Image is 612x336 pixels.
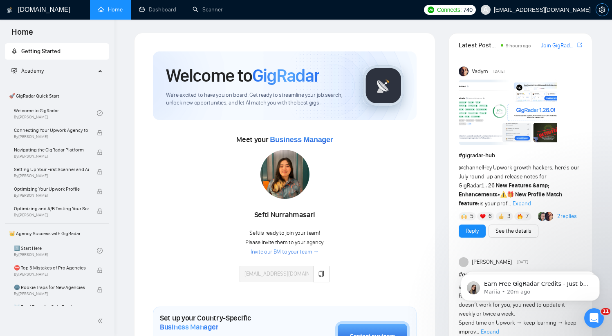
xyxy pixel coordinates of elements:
span: Hey Upwork growth hackers, here's our July round-up and release notes for GigRadar • is your prof... [459,164,579,207]
span: 👑 Agency Success with GigRadar [6,225,108,242]
span: lock [97,189,103,194]
img: 👍 [498,214,504,219]
span: Expand [481,328,499,335]
span: copy [318,271,325,277]
img: Alex B [538,212,547,221]
span: By [PERSON_NAME] [14,291,89,296]
span: export [577,42,582,48]
span: ⛔ Top 3 Mistakes of Pro Agencies [14,264,89,272]
span: lock [97,130,103,136]
span: lock [97,169,103,175]
h1: Welcome to [166,65,319,87]
button: copy [313,266,330,282]
span: By [PERSON_NAME] [14,193,89,198]
span: Business Manager [160,323,218,332]
span: lock [97,208,103,214]
span: double-left [97,317,105,325]
a: See the details [495,227,531,236]
div: Sefti Nurrahmasari [240,208,330,222]
span: 7 [526,212,529,220]
img: 🔥 [517,214,523,219]
span: By [PERSON_NAME] [14,213,89,218]
span: By [PERSON_NAME] [14,154,89,159]
img: F09AC4U7ATU-image.png [459,80,557,145]
span: lock [97,267,103,273]
a: Invite our BM to your team → [251,248,319,256]
span: check-circle [97,110,103,116]
span: rocket [11,48,17,54]
span: By [PERSON_NAME] [14,134,89,139]
span: 9 hours ago [506,43,531,49]
button: See the details [489,225,538,238]
span: Optimizing and A/B Testing Your Scanner for Better Results [14,205,89,213]
a: Reply [466,227,479,236]
span: [DATE] [493,68,504,75]
a: export [577,41,582,49]
a: searchScanner [193,6,223,13]
span: 🚀 GigRadar Quick Start [6,88,108,104]
span: 3 [507,212,511,220]
span: Setting Up Your First Scanner and Auto-Bidder [14,165,89,174]
span: By [PERSON_NAME] [14,174,89,178]
span: GigRadar [252,65,319,87]
a: Welcome to GigRadarBy[PERSON_NAME] [14,104,97,122]
button: Reply [459,225,486,238]
span: @channel [459,164,483,171]
span: 6 [489,212,492,220]
a: 1️⃣ Start HereBy[PERSON_NAME] [14,242,97,260]
span: 🌚 Rookie Traps for New Agencies [14,283,89,291]
span: By [PERSON_NAME] [14,272,89,277]
span: Meet your [236,135,333,144]
span: Sefti is ready to join your team! [249,229,320,236]
strong: New Features &amp; Enhancements [459,182,550,198]
span: 5 [470,212,473,220]
span: Getting Started [21,48,61,55]
button: setting [596,3,609,16]
span: check-circle [97,248,103,254]
span: Optimizing Your Upwork Profile [14,185,89,193]
a: setting [596,7,609,13]
h1: Set up your Country-Specific [160,314,294,332]
img: 🙌 [461,214,467,219]
span: ⚠️ [500,191,507,198]
h1: # gigradar-hub [459,151,582,160]
span: Connects: [437,5,462,14]
span: fund-projection-screen [11,68,17,73]
span: Connecting Your Upwork Agency to GigRadar [14,126,89,134]
span: 11 [601,308,610,315]
span: lock [97,149,103,155]
span: lock [97,287,103,293]
a: 2replies [557,212,577,220]
span: 🎁 [507,191,514,198]
span: Navigating the GigRadar Platform [14,146,89,154]
span: Latest Posts from the GigRadar Community [459,40,499,50]
img: logo [7,4,13,17]
span: Business Manager [270,136,333,144]
span: Vadym [472,67,488,76]
span: Academy [11,67,44,74]
span: setting [596,7,608,13]
span: Home [5,26,40,43]
a: dashboardDashboard [139,6,176,13]
img: Vadym [459,67,469,76]
img: 1716375511697-WhatsApp%20Image%202024-05-20%20at%2018.09.47.jpeg [260,150,309,199]
img: upwork-logo.png [428,7,434,13]
a: homeHome [98,6,123,13]
a: Join GigRadar Slack Community [541,41,576,50]
span: user [483,7,489,13]
span: ☠️ Fatal Traps for Solo Freelancers [14,303,89,311]
iframe: Intercom live chat [584,308,604,328]
span: Academy [21,67,44,74]
iframe: Intercom notifications message [448,257,612,314]
span: 740 [463,5,472,14]
span: We're excited to have you on board. Get ready to streamline your job search, unlock new opportuni... [166,91,350,107]
img: ❤️ [480,214,486,219]
li: Getting Started [5,43,109,60]
code: 1.26 [481,182,495,189]
span: Expand [513,200,531,207]
img: gigradar-logo.png [363,65,404,106]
